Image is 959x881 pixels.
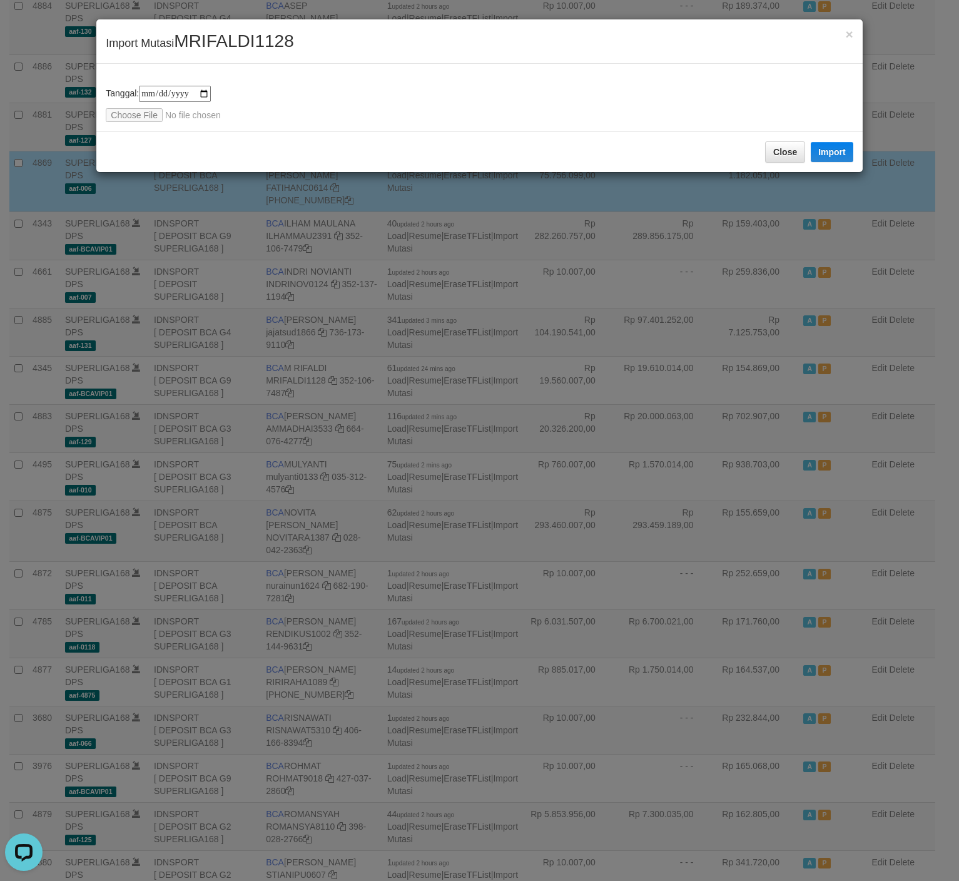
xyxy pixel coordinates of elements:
[106,37,293,49] span: Import Mutasi
[845,28,853,41] button: Close
[174,31,293,51] span: MRIFALDI1128
[106,86,853,122] div: Tanggal:
[845,27,853,41] span: ×
[765,141,805,163] button: Close
[811,142,853,162] button: Import
[5,5,43,43] button: Open LiveChat chat widget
